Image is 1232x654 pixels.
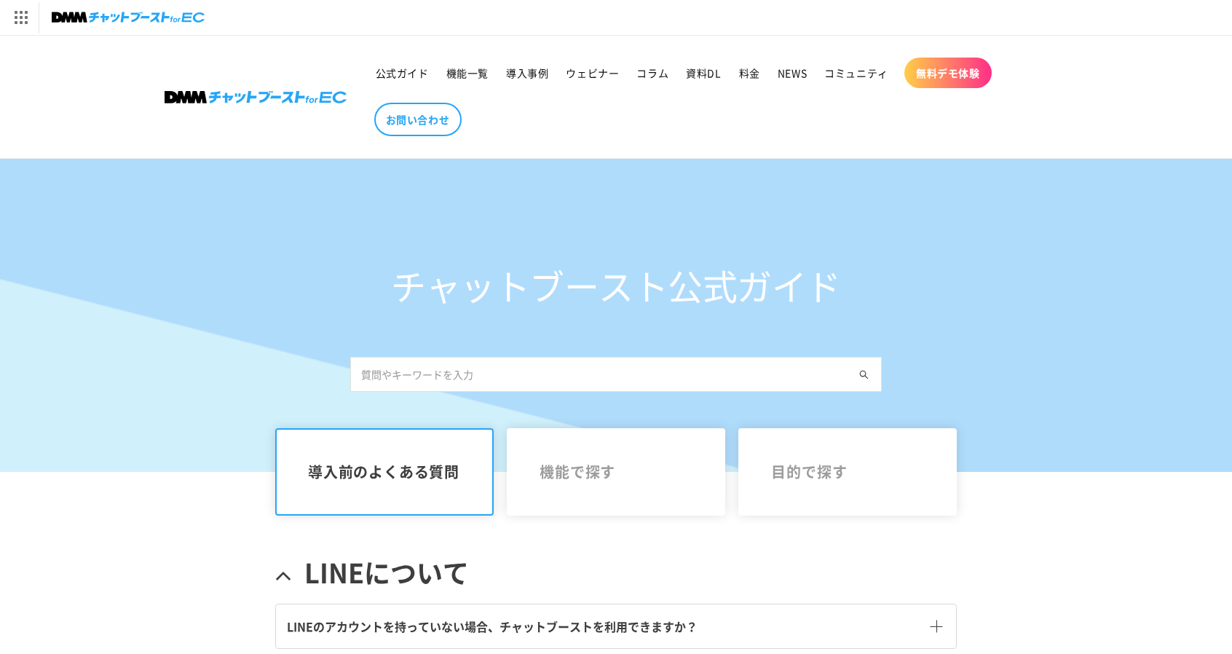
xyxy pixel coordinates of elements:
span: 無料デモ体験 [916,66,980,79]
span: 機能で探す [540,463,692,481]
h1: チャットブースト公式ガイド [350,264,882,307]
img: チャットブーストforEC [52,7,205,28]
span: 公式ガイド [376,66,429,79]
a: 機能一覧 [438,58,497,88]
span: コラム [636,66,668,79]
span: 資料DL [686,66,721,79]
span: ウェビナー [566,66,619,79]
input: 質問やキーワードを入力 [350,357,882,392]
span: 目的で探す [771,463,924,481]
span: LINEについて [304,555,469,589]
a: 公式ガイド [367,58,438,88]
a: 導入前のよくある質問 [275,428,494,516]
a: 機能で探す [507,428,725,516]
span: 導入前のよくある質問 [308,463,461,481]
img: 株式会社DMM Boost [165,91,347,103]
a: 無料デモ体験 [904,58,992,88]
span: コミュニティ [824,66,888,79]
span: 導入事例 [506,66,548,79]
a: LINEのアカウントを持っていない場合、チャットブーストを利用できますか？ [276,604,956,648]
a: 目的で探す [738,428,957,516]
span: 料金 [739,66,760,79]
a: 料金 [730,58,769,88]
span: 機能一覧 [446,66,489,79]
a: LINEについて [275,540,957,604]
a: コミュニティ [816,58,897,88]
span: お問い合わせ [386,113,450,126]
span: NEWS [778,66,807,79]
a: 資料DL [677,58,730,88]
a: 導入事例 [497,58,557,88]
a: NEWS [769,58,816,88]
a: ウェビナー [557,58,628,88]
a: コラム [628,58,677,88]
span: LINEのアカウントを持っていない場合、チャットブーストを利用できますか？ [287,618,698,635]
img: Search [859,370,869,379]
a: お問い合わせ [374,103,462,136]
img: サービス [2,2,39,33]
